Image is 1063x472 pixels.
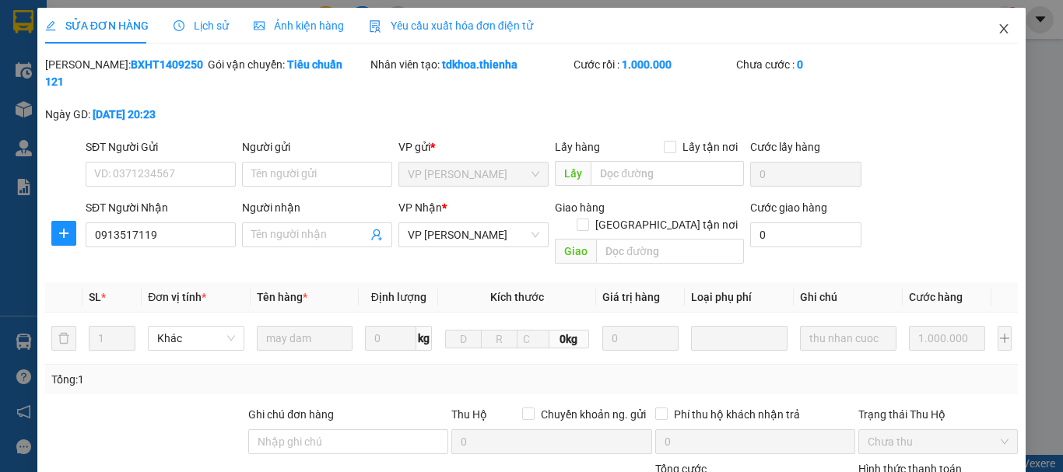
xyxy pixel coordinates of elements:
b: 0 [797,58,803,71]
div: Ngày GD: [45,106,205,123]
span: Giao hàng [555,201,605,214]
th: Loại phụ phí [685,282,794,313]
span: Lấy tận nơi [676,138,744,156]
span: plus [52,227,75,239]
span: Tên hàng [257,291,307,303]
span: clock-circle [174,20,184,31]
img: icon [369,20,381,33]
span: edit [45,20,56,31]
span: Cước hàng [909,291,963,303]
span: Chưa thu [868,430,1009,453]
span: Đơn vị tính [148,291,206,303]
input: VD: Bàn, Ghế [257,326,353,351]
span: Phí thu hộ khách nhận trả [668,406,806,423]
b: [DATE] 20:23 [93,108,156,121]
input: 0 [909,326,985,351]
div: Gói vận chuyển: [208,56,367,73]
div: Người nhận [242,199,392,216]
span: Ảnh kiện hàng [254,19,344,32]
div: SĐT Người Nhận [86,199,236,216]
span: VP Nhận [398,201,442,214]
input: D [445,330,482,348]
button: plus [998,326,1012,351]
span: SỬA ĐƠN HÀNG [45,19,149,32]
span: Giao [555,239,596,264]
div: Nhân viên tạo: [370,56,570,73]
span: Chuyển khoản ng. gửi [535,406,652,423]
span: Định lượng [371,291,426,303]
div: Cước rồi : [574,56,733,73]
label: Cước giao hàng [750,201,827,214]
span: Lịch sử [174,19,229,32]
button: Close [982,8,1026,51]
span: Yêu cầu xuất hóa đơn điện tử [369,19,533,32]
span: Lấy hàng [555,141,600,153]
input: Dọc đường [591,161,744,186]
button: delete [51,326,76,351]
span: Giá trị hàng [602,291,660,303]
button: plus [51,221,76,246]
span: picture [254,20,265,31]
th: Ghi chú [794,282,903,313]
b: Tiêu chuẩn [287,58,342,71]
input: 0 [602,326,679,351]
label: Cước lấy hàng [750,141,820,153]
input: Ghi Chú [800,326,896,351]
span: user-add [370,229,383,241]
input: R [481,330,517,348]
span: kg [416,326,432,351]
input: Cước lấy hàng [750,162,861,187]
label: Ghi chú đơn hàng [248,408,334,421]
b: 1.000.000 [622,58,672,71]
div: [PERSON_NAME]: [45,56,205,90]
span: Kích thước [490,291,544,303]
span: 0kg [549,330,589,348]
div: Người gửi [242,138,392,156]
span: SL [89,291,101,303]
span: Thu Hộ [451,408,487,421]
div: Chưa cước : [736,56,896,73]
span: Lấy [555,161,591,186]
div: VP gửi [398,138,549,156]
input: Ghi chú đơn hàng [248,429,448,454]
span: close [998,23,1010,35]
span: [GEOGRAPHIC_DATA] tận nơi [589,216,744,233]
span: VP Hà Tĩnh [408,163,539,186]
input: C [517,330,549,348]
span: VP Ngọc Hồi [408,223,539,246]
div: Trạng thái Thu Hộ [858,406,1018,423]
span: Khác [157,327,235,350]
div: SĐT Người Gửi [86,138,236,156]
div: Tổng: 1 [51,371,412,388]
b: tdkhoa.thienha [442,58,517,71]
input: Dọc đường [596,239,744,264]
input: Cước giao hàng [750,222,861,247]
